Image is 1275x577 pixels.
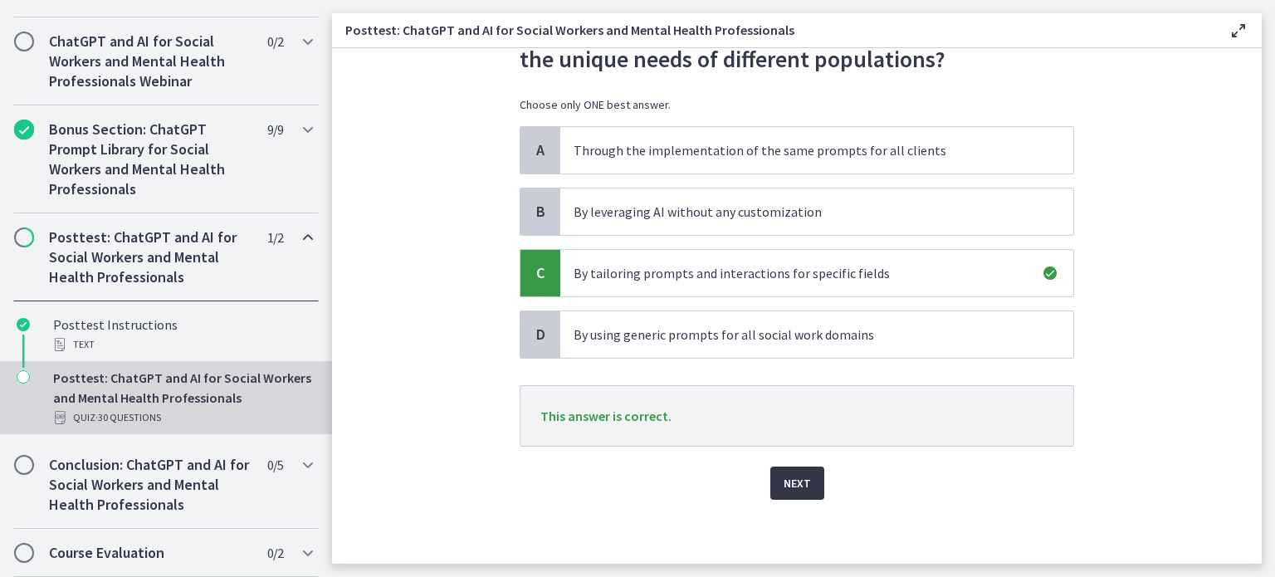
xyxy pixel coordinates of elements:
h2: Conclusion: ChatGPT and AI for Social Workers and Mental Health Professionals [49,455,252,515]
div: Quiz [53,408,312,428]
p: By leveraging AI without any customization [574,202,1027,222]
p: By using generic prompts for all social work domains [574,325,1027,345]
span: 0 / 2 [267,543,283,563]
button: Next [770,467,824,500]
span: · 30 Questions [95,408,161,428]
div: Posttest Instructions [53,315,312,355]
i: Completed [14,120,34,139]
span: 0 / 2 [267,32,283,51]
p: By tailoring prompts and interactions for specific fields [574,263,1027,283]
span: D [530,325,550,345]
span: This answer is correct. [540,408,672,424]
span: Next [784,473,811,493]
span: B [530,202,550,222]
div: Posttest: ChatGPT and AI for Social Workers and Mental Health Professionals [53,368,312,428]
span: C [530,263,550,283]
p: Choose only ONE best answer. [520,96,1074,113]
span: 9 / 9 [267,120,283,139]
i: Completed [17,318,30,331]
span: 0 / 5 [267,455,283,475]
h2: Posttest: ChatGPT and AI for Social Workers and Mental Health Professionals [49,227,252,287]
h2: Course Evaluation [49,543,252,563]
div: Text [53,335,312,355]
p: Through the implementation of the same prompts for all clients [574,140,1027,160]
h3: Posttest: ChatGPT and AI for Social Workers and Mental Health Professionals [345,20,1202,40]
span: A [530,140,550,160]
h2: ChatGPT and AI for Social Workers and Mental Health Professionals Webinar [49,32,252,91]
h2: Bonus Section: ChatGPT Prompt Library for Social Workers and Mental Health Professionals [49,120,252,199]
span: 1 / 2 [267,227,283,247]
